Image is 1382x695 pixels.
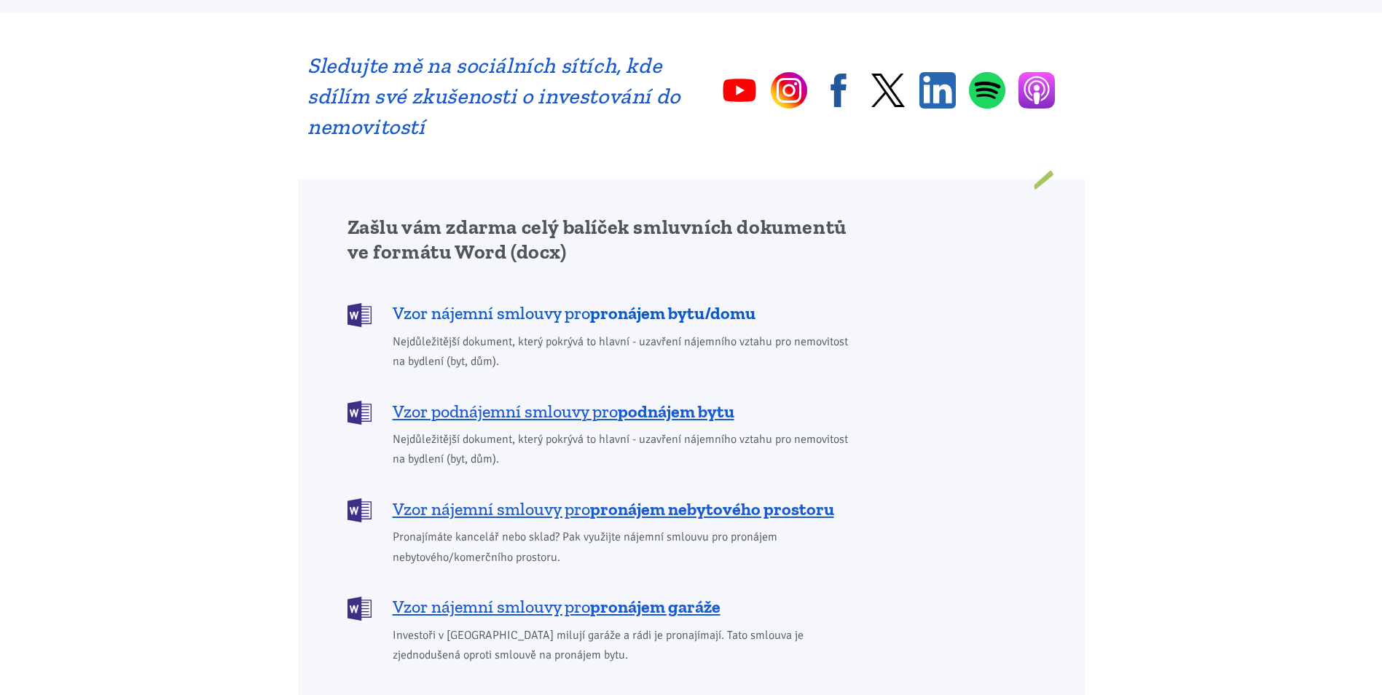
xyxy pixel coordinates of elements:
a: Apple Podcasts [1018,72,1055,109]
h2: Zašlu vám zdarma celý balíček smluvních dokumentů ve formátu Word (docx) [348,215,858,264]
a: Vzor nájemní smlouvy propronájem garáže [348,595,858,619]
span: Nejdůležitější dokument, který pokrývá to hlavní - uzavření nájemního vztahu pro nemovitost na by... [393,430,858,469]
a: Vzor podnájemní smlouvy propodnájem bytu [348,399,858,423]
span: Vzor nájemní smlouvy pro [393,498,834,521]
a: Spotify [969,71,1005,109]
span: Vzor nájemní smlouvy pro [393,595,721,619]
a: Vzor nájemní smlouvy propronájem bytu/domu [348,302,858,326]
img: DOCX (Word) [348,498,372,522]
a: Facebook [820,72,857,109]
span: Pronajímáte kancelář nebo sklad? Pak využijte nájemní smlouvu pro pronájem nebytového/komerčního ... [393,527,858,567]
a: Twitter [870,72,906,109]
img: DOCX (Word) [348,401,372,425]
span: Investoři v [GEOGRAPHIC_DATA] milují garáže a rádi je pronajímají. Tato smlouva je zjednodušená o... [393,626,858,665]
a: Linkedin [919,72,956,109]
b: pronájem bytu/domu [590,302,755,323]
a: YouTube [721,72,758,109]
b: pronájem garáže [590,596,721,617]
img: DOCX (Word) [348,597,372,621]
b: pronájem nebytového prostoru [590,498,834,519]
span: Nejdůležitější dokument, který pokrývá to hlavní - uzavření nájemního vztahu pro nemovitost na by... [393,332,858,372]
b: podnájem bytu [618,401,734,422]
a: Instagram [771,72,807,109]
img: DOCX (Word) [348,303,372,327]
span: Vzor nájemní smlouvy pro [393,302,755,325]
h2: Sledujte mě na sociálních sítích, kde sdílím své zkušenosti o investování do nemovitostí [307,50,681,142]
span: Vzor podnájemní smlouvy pro [393,400,734,423]
a: Vzor nájemní smlouvy propronájem nebytového prostoru [348,497,858,521]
